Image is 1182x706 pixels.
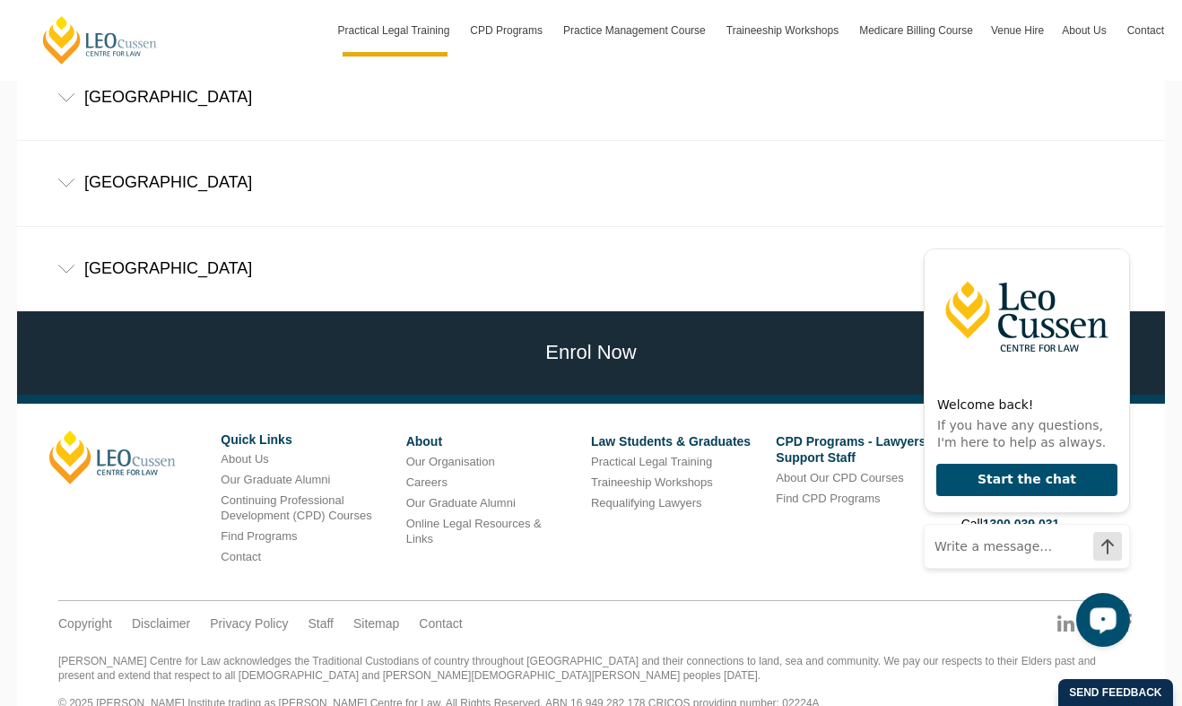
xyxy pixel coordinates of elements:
[132,615,190,632] a: Disclaimer
[58,615,112,632] a: Copyright
[591,434,751,449] a: Law Students & Graduates
[850,4,982,57] a: Medicare Billing Course
[17,141,1165,224] div: [GEOGRAPHIC_DATA]
[461,4,554,57] a: CPD Programs
[13,311,1169,395] a: Enrol Now
[353,615,399,632] a: Sitemap
[982,4,1053,57] a: Venue Hire
[591,455,712,468] a: Practical Legal Training
[909,215,1137,661] iframe: LiveChat chat widget
[406,475,448,489] a: Careers
[221,473,330,486] a: Our Graduate Alumni
[221,529,297,543] a: Find Programs
[17,56,1165,139] div: [GEOGRAPHIC_DATA]
[419,615,462,632] a: Contact
[406,455,495,468] a: Our Organisation
[406,496,516,510] a: Our Graduate Alumni
[717,4,850,57] a: Traineeship Workshops
[554,4,717,57] a: Practice Management Course
[221,493,371,522] a: Continuing Professional Development (CPD) Courses
[1053,4,1117,57] a: About Us
[17,227,1165,310] div: [GEOGRAPHIC_DATA]
[329,4,462,57] a: Practical Legal Training
[1118,4,1173,57] a: Contact
[776,471,903,484] a: About Our CPD Courses
[40,14,160,65] a: [PERSON_NAME] Centre for Law
[221,433,392,447] h6: Quick Links
[406,434,442,449] a: About
[591,496,702,510] a: Requalifying Lawyers
[49,431,176,484] a: [PERSON_NAME]
[406,517,542,545] a: Online Legal Resources & Links
[210,615,288,632] a: Privacy Policy
[221,550,261,563] a: Contact
[221,452,268,466] a: About Us
[776,492,880,505] a: Find CPD Programs
[308,615,334,632] a: Staff
[591,475,713,489] a: Traineeship Workshops
[776,434,938,465] a: CPD Programs - Lawyers & Support Staff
